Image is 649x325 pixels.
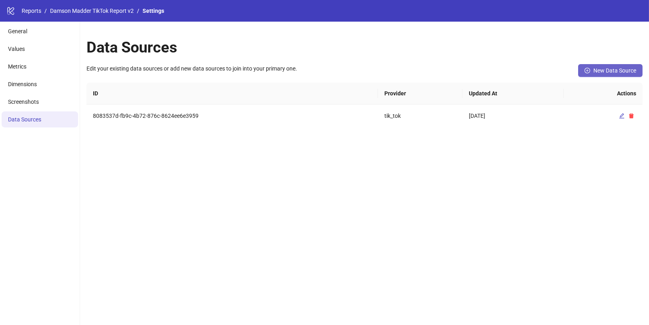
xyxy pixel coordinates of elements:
[578,64,643,77] button: New Data Source
[44,6,47,15] li: /
[8,81,37,87] span: Dimensions
[462,105,564,127] td: [DATE]
[619,113,625,119] span: edit
[86,83,378,105] th: ID
[585,68,590,73] span: plus-circle
[8,63,26,70] span: Metrics
[48,6,135,15] a: Damson Madder TikTok Report v2
[564,83,643,105] th: Actions
[378,83,462,105] th: Provider
[629,113,634,119] span: delete
[8,116,41,123] span: Data Sources
[143,8,164,14] span: Settings
[593,67,636,74] span: New Data Source
[462,83,564,105] th: Updated At
[86,64,297,73] div: Edit your existing data sources or add new data sources to join into your primary one.
[20,6,43,15] a: Reports
[8,28,27,34] span: General
[137,6,139,15] li: /
[8,46,25,52] span: Values
[86,105,378,127] td: 8083537d-fb9c-4b72-876c-8624ee6e3959
[8,99,39,105] span: Screenshots
[86,38,643,57] h1: Data Sources
[378,105,462,127] td: tik_tok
